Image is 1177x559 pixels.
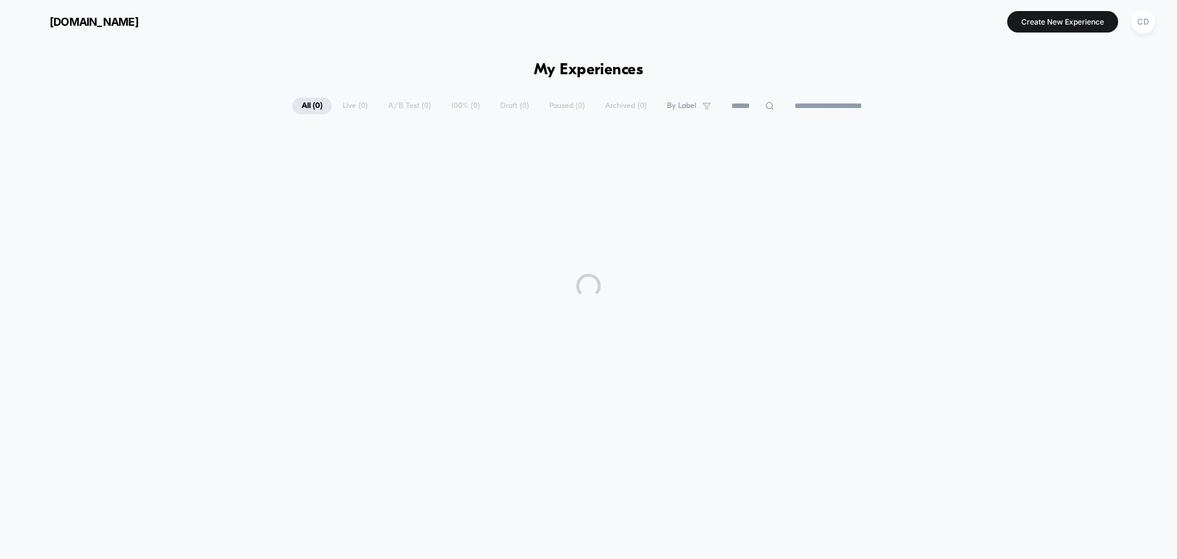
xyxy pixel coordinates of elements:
button: Create New Experience [1007,11,1118,33]
span: All ( 0 ) [292,98,332,114]
span: [DOMAIN_NAME] [50,15,139,28]
div: CD [1131,10,1155,34]
button: [DOMAIN_NAME] [18,12,142,31]
h1: My Experiences [534,61,644,79]
span: By Label [667,101,696,110]
button: CD [1127,9,1159,34]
